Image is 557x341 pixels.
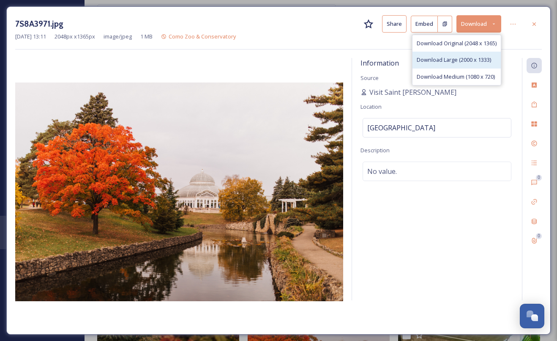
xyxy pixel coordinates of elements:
[360,74,379,82] span: Source
[15,82,343,301] img: 5-wl-e26dfb98-8031-4070-b58d-738c1e2e397a.jpg
[367,166,397,176] span: No value.
[140,33,153,41] span: 1 MB
[104,33,132,41] span: image/jpeg
[382,15,407,33] button: Share
[369,87,456,97] span: Visit Saint [PERSON_NAME]
[536,175,542,181] div: 0
[456,15,501,33] button: Download
[360,103,382,110] span: Location
[411,16,438,33] button: Embed
[15,33,46,41] span: [DATE] 13:11
[360,58,399,68] span: Information
[360,146,390,154] span: Description
[417,56,491,64] span: Download Large (2000 x 1333)
[417,39,497,47] span: Download Original (2048 x 1365)
[15,18,63,30] h3: 7S8A3971.jpg
[536,233,542,239] div: 0
[417,73,495,81] span: Download Medium (1080 x 720)
[520,304,544,328] button: Open Chat
[169,33,236,40] span: Como Zoo & Conservatory
[367,123,435,133] span: [GEOGRAPHIC_DATA]
[55,33,95,41] span: 2048 px x 1365 px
